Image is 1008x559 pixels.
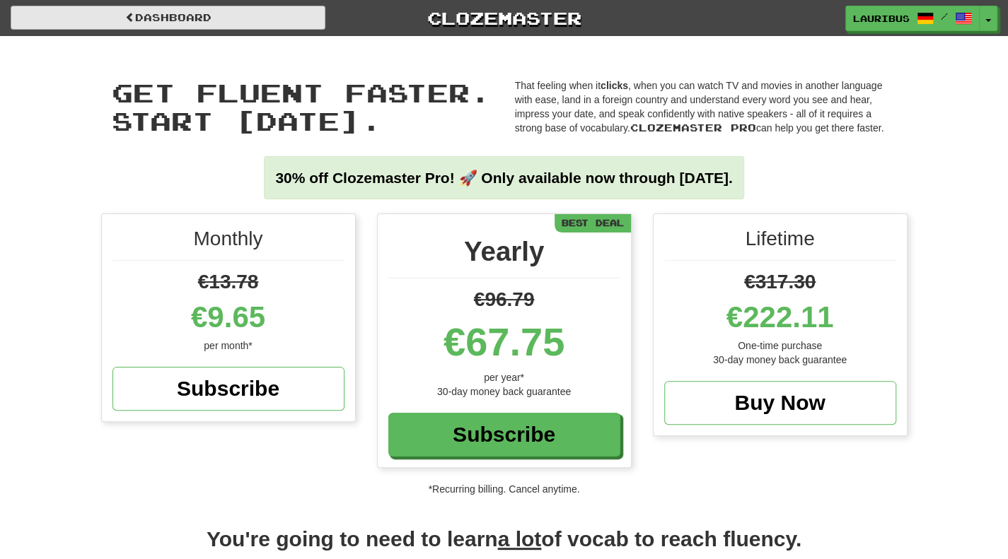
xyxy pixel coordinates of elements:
[112,77,491,136] span: Get fluent faster. Start [DATE].
[198,271,259,293] span: €13.78
[630,122,756,134] span: Clozemaster Pro
[515,78,897,135] p: That feeling when it , when you can watch TV and movies in another language with ease, land in a ...
[388,314,620,370] div: €67.75
[853,12,910,25] span: Lauribus
[347,6,661,30] a: Clozemaster
[388,413,620,457] a: Subscribe
[388,384,620,399] div: 30-day money back guarantee
[112,296,344,339] div: €9.65
[112,367,344,411] a: Subscribe
[941,11,948,21] span: /
[275,170,732,186] strong: 30% off Clozemaster Pro! 🚀 Only available now through [DATE].
[744,271,816,293] span: €317.30
[555,214,631,232] div: Best Deal
[664,296,896,339] div: €222.11
[601,80,628,91] strong: clicks
[112,339,344,353] div: per month*
[664,225,896,261] div: Lifetime
[845,6,980,31] a: Lauribus /
[112,225,344,261] div: Monthly
[664,339,896,353] div: One-time purchase
[664,353,896,367] div: 30-day money back guarantee
[474,288,535,310] span: €96.79
[388,370,620,384] div: per year*
[498,527,542,551] u: a lot
[664,381,896,425] a: Buy Now
[11,6,325,30] a: Dashboard
[388,232,620,278] div: Yearly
